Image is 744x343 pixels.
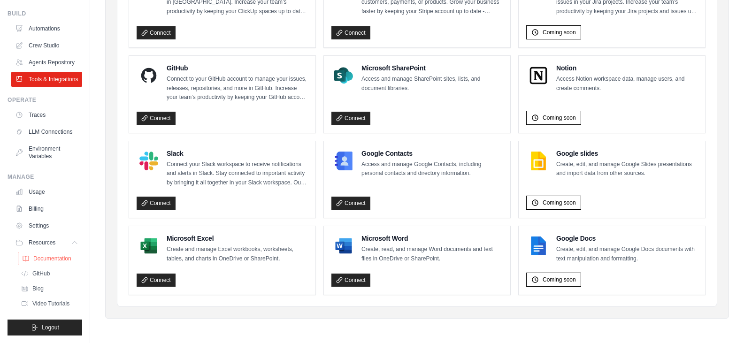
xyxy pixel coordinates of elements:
[361,234,503,243] h4: Microsoft Word
[11,38,82,53] a: Crew Studio
[331,112,370,125] a: Connect
[11,72,82,87] a: Tools & Integrations
[331,274,370,287] a: Connect
[32,300,69,307] span: Video Tutorials
[331,197,370,210] a: Connect
[137,197,176,210] a: Connect
[556,234,698,243] h4: Google Docs
[137,26,176,39] a: Connect
[11,21,82,36] a: Automations
[556,160,698,178] p: Create, edit, and manage Google Slides presentations and import data from other sources.
[11,141,82,164] a: Environment Variables
[11,184,82,199] a: Usage
[556,245,698,263] p: Create, edit, and manage Google Docs documents with text manipulation and formatting.
[361,63,503,73] h4: Microsoft SharePoint
[361,160,503,178] p: Access and manage Google Contacts, including personal contacts and directory information.
[167,234,308,243] h4: Microsoft Excel
[32,285,44,292] span: Blog
[361,75,503,93] p: Access and manage SharePoint sites, lists, and document libraries.
[167,75,308,102] p: Connect to your GitHub account to manage your issues, releases, repositories, and more in GitHub....
[137,274,176,287] a: Connect
[167,63,308,73] h4: GitHub
[29,239,55,246] span: Resources
[361,245,503,263] p: Create, read, and manage Word documents and text files in OneDrive or SharePoint.
[11,107,82,122] a: Traces
[11,55,82,70] a: Agents Repository
[167,245,308,263] p: Create and manage Excel workbooks, worksheets, tables, and charts in OneDrive or SharePoint.
[556,63,698,73] h4: Notion
[139,236,158,255] img: Microsoft Excel Logo
[334,236,353,255] img: Microsoft Word Logo
[11,201,82,216] a: Billing
[32,270,50,277] span: GitHub
[137,112,176,125] a: Connect
[334,152,353,170] img: Google Contacts Logo
[17,297,82,310] a: Video Tutorials
[8,96,82,104] div: Operate
[543,199,576,206] span: Coming soon
[11,124,82,139] a: LLM Connections
[556,75,698,93] p: Access Notion workspace data, manage users, and create comments.
[543,276,576,283] span: Coming soon
[334,66,353,85] img: Microsoft SharePoint Logo
[8,173,82,181] div: Manage
[11,218,82,233] a: Settings
[543,29,576,36] span: Coming soon
[167,149,308,158] h4: Slack
[8,10,82,17] div: Build
[529,66,548,85] img: Notion Logo
[139,66,158,85] img: GitHub Logo
[11,235,82,250] button: Resources
[17,282,82,295] a: Blog
[18,252,83,265] a: Documentation
[42,324,59,331] span: Logout
[167,160,308,188] p: Connect your Slack workspace to receive notifications and alerts in Slack. Stay connected to impo...
[17,267,82,280] a: GitHub
[33,255,71,262] span: Documentation
[556,149,698,158] h4: Google slides
[361,149,503,158] h4: Google Contacts
[139,152,158,170] img: Slack Logo
[8,320,82,335] button: Logout
[543,114,576,122] span: Coming soon
[529,152,548,170] img: Google slides Logo
[331,26,370,39] a: Connect
[529,236,548,255] img: Google Docs Logo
